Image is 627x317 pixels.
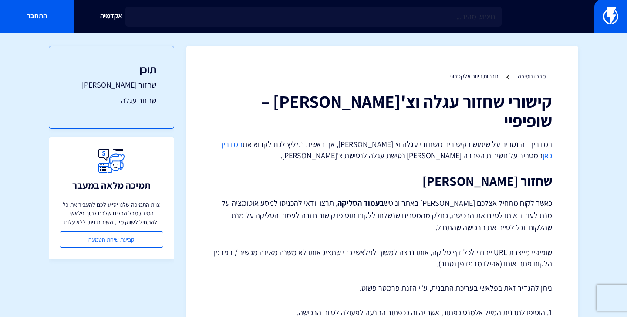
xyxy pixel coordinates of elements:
[67,95,156,106] a: שחזור עגלה
[72,180,151,191] h3: תמיכה מלאה במעבר
[212,197,552,234] p: כאשר לקוח מתחיל אצלכם [PERSON_NAME] באתר ונוטש , תרצו וודאי להכניסו למסע אוטומציה על מנת לעודד או...
[449,72,498,80] a: תבניות דיוור אלקטרוני
[212,139,552,161] p: במדריך זה נסביר על שימוש בקישורים משחזרי עגלה וצ'[PERSON_NAME], אך ראשית נמליץ לכם לקרוא את המסבי...
[212,283,552,294] p: ניתן להגדיר זאת בפלאשי בעריכת התבנית, ע"י הזנת פרמטר פשוט.
[212,174,552,188] h2: שחזור [PERSON_NAME]
[60,200,163,226] p: צוות התמיכה שלנו יסייע לכם להעביר את כל המידע מכל הכלים שלכם לתוך פלאשי ולהתחיל לשווק מיד, השירות...
[219,139,552,160] a: המדריך כאן
[60,231,163,248] a: קביעת שיחת הטמעה
[212,247,552,269] p: שופיפיי מייצרת URL ייחודי לכל דף סליקה, אותו נרצה למשוך לפלאשי כדי שתציג אותו לא משנה מאיזה מכשיר...
[212,92,552,130] h1: קישורי שחזור עגלה וצ'[PERSON_NAME] – שופיפיי
[518,72,546,80] a: מרכז תמיכה
[337,198,384,208] strong: בעמוד הסליקה
[67,64,156,75] h3: תוכן
[67,79,156,91] a: שחזור [PERSON_NAME]
[125,7,502,27] input: חיפוש מהיר...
